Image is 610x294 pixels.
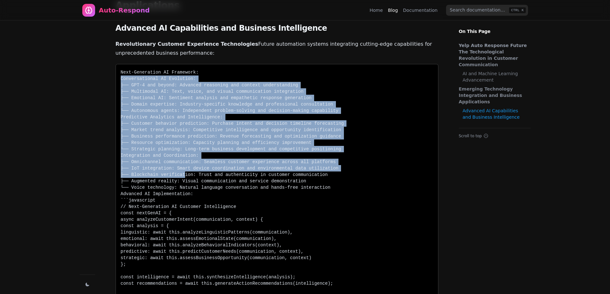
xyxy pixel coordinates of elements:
span: Predictive Analytics and Intelligence: [121,115,223,120]
span: ├── Omnichannel communication: Seamless customer experience across all platforms [121,159,336,164]
span: predictive: await this.predictCustomerNeeds(communication, context), [121,249,304,254]
button: Scroll to top [459,133,531,139]
a: AI and Machine Learning Advancement [463,70,527,83]
span: ├── GPT-4 and beyond: Advanced reasoning and context understanding [121,83,298,88]
span: const analysis = { [121,223,169,228]
span: emotional: await this.assessEmotionalState(communication), [121,236,277,241]
span: behavioral: await this.analyzeBehavioralIndicators(context), [121,242,282,248]
a: Yelp AI Assistant Pricing: What Auto-Respond Actually Costs in [DATE] [80,155,95,287]
span: ├── Emotional AI: Sentiment analysis and empathetic response generation [121,95,312,100]
p: On This Page [454,20,536,35]
span: ├── Domain expertise: Industry-specific knowledge and professional consultation [121,102,333,107]
button: Change theme [83,280,92,289]
span: └── Voice technology: Natural language conversation and hands-free interaction [121,185,330,190]
span: └── Autonomous agents: Independent problem-solving and decision-making capability [121,108,339,113]
span: Integration and Coordination: [121,153,199,158]
p: Future automation systems integrating cutting-edge capabilities for unprecedented business perfor... [116,40,438,58]
span: └── Strategic planning: Long-term business development and competitive positioning [121,147,341,152]
span: ```javascript [121,198,156,203]
a: Home page [82,4,150,17]
span: Advanced AI Implementation: [121,191,193,196]
span: ├── Augmented reality: Visual communication and service demonstration [121,179,306,184]
div: Auto-Respond [99,6,150,15]
span: ├── Resource optimization: Capacity planning and efficiency improvement [121,140,312,145]
span: ├── Business performance prediction: Revenue forecasting and optimization guidance [121,134,341,139]
a: Home [370,7,383,13]
button: Copy code [424,67,433,75]
span: const intelligence = await this.synthesizeIntelligence(analysis); [121,274,296,280]
span: const nextGenAI = { [121,211,172,216]
span: Conversational AI Evolution: [121,76,196,81]
span: ├── Blockchain verification: Trust and authenticity in customer communication [121,172,328,177]
span: // Next-Generation AI Customer Intelligence [121,204,236,209]
span: ├── Market trend analysis: Competitive intelligence and opportunity identification [121,127,341,132]
span: ├── IoT integration: Smart device coordination and environmental data utilization [121,166,339,171]
a: Documentation [403,7,438,13]
span: ├── Customer behavior prediction: Purchase intent and decision timeline forecasting [121,121,344,126]
span: ├── Multimodal AI: Text, voice, and visual communication integration [121,89,304,94]
span: strategic: await this.assessBusinessOpportunity(communication, context) [121,255,312,260]
span: }; [121,262,126,267]
h3: Advanced AI Capabilities and Business Intelligence [116,23,438,33]
a: Emerging Technology Integration and Business Applications [459,86,527,105]
a: Blog [388,7,398,13]
a: Yelp AI Assistant Instagram Integration: Visual AI Lead Management [80,28,95,154]
span: const recommendations = await this.generateActionRecommendations(intelligence); [121,281,333,286]
a: Yelp Auto Response Future The Technological Revolution in Customer Communication [459,42,527,68]
strong: Revolutionary Customer Experience Technologies [116,41,258,47]
span: Next-Generation AI Framework: [121,70,199,75]
a: Advanced AI Capabilities and Business Intelligence [463,107,527,120]
input: Search documentation… [446,5,528,16]
span: linguistic: await this.analyzeLinguisticPatterns(communication), [121,230,293,235]
span: async analyzeCustomerIntent(communication, context) { [121,217,263,222]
